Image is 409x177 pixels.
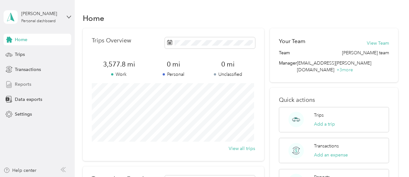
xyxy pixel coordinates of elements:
button: Add an expense [314,152,348,158]
p: Trips [314,112,324,119]
span: Team [279,49,290,56]
h1: Home [83,15,104,22]
div: [PERSON_NAME] [21,10,62,17]
button: Help center [4,167,36,174]
span: + 3 more [337,67,353,73]
span: 0 mi [146,60,201,69]
span: Reports [15,81,31,88]
button: Add a trip [314,121,335,128]
span: Transactions [15,66,41,73]
span: 3,577.8 mi [92,60,146,69]
span: Home [15,36,27,43]
span: Manager [279,60,297,73]
p: Quick actions [279,97,389,103]
iframe: Everlance-gr Chat Button Frame [373,141,409,177]
span: 0 mi [201,60,255,69]
span: Settings [15,111,32,118]
span: Data exports [15,96,42,103]
div: Personal dashboard [21,19,56,23]
p: Trips Overview [92,37,131,44]
span: Trips [15,51,25,58]
span: [EMAIL_ADDRESS][PERSON_NAME][DOMAIN_NAME] [297,60,371,73]
button: View Team [367,40,389,47]
span: [PERSON_NAME] team [342,49,389,56]
h2: Your Team [279,37,305,45]
p: Work [92,71,146,78]
p: Transactions [314,143,339,149]
button: View all trips [229,145,255,152]
p: Personal [146,71,201,78]
p: Unclassified [201,71,255,78]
